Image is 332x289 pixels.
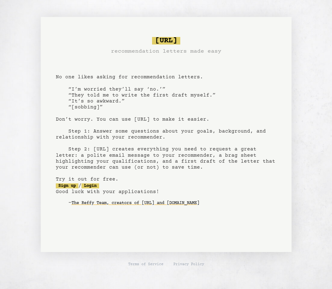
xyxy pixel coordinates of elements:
[68,200,277,206] div: -
[82,183,99,188] a: Login
[152,37,180,45] span: [URL]
[111,47,221,56] h3: recommendation letters made easy
[71,198,199,208] a: The Reffy Team, creators of [URL] and [DOMAIN_NAME]
[56,34,277,218] pre: No one likes asking for recommendation letters. “I’m worried they’ll say ‘no.’” “They told me to ...
[128,262,163,267] a: Terms of Service
[173,262,204,267] a: Privacy Policy
[56,183,78,188] a: Sign up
